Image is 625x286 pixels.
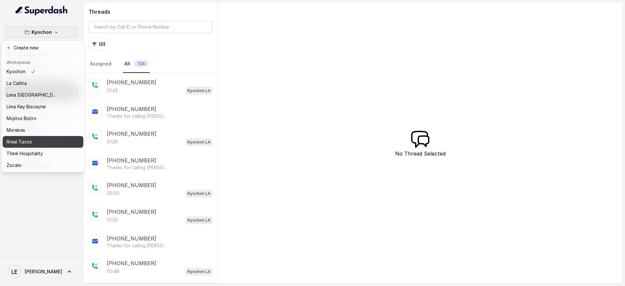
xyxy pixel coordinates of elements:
[32,28,52,36] p: Kyochon
[7,103,46,111] p: Lima Key Biscayne
[7,126,25,134] p: Moreiras
[3,57,83,67] header: Workspaces
[7,79,27,87] p: La Cañita
[7,150,43,157] p: Think Hospitality
[3,42,83,54] button: Create new
[5,26,78,38] button: Kyochon
[7,161,21,169] p: Zocalo
[7,68,25,75] p: Kyochon
[1,41,85,172] div: Kyochon
[7,91,59,99] p: Lima [GEOGRAPHIC_DATA]
[7,138,32,146] p: Rreal Tacos
[7,115,36,122] p: Mojitos Bistro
